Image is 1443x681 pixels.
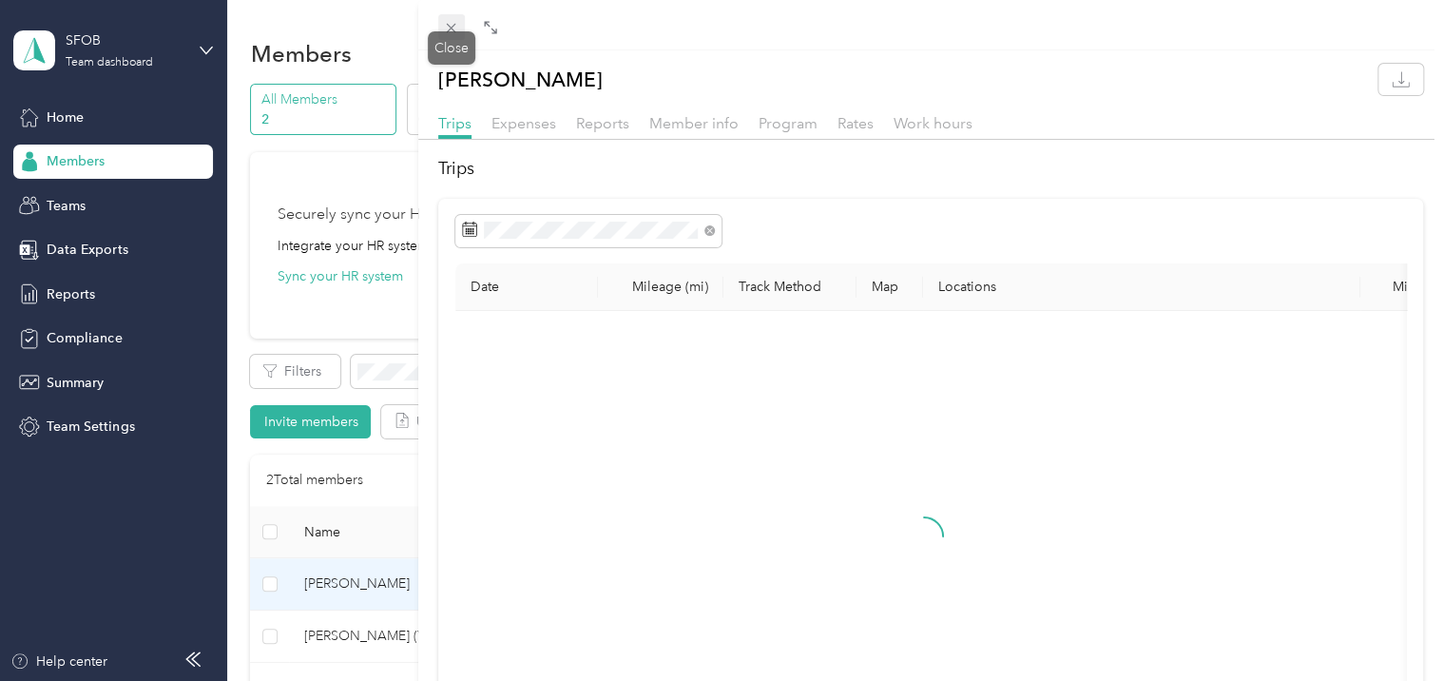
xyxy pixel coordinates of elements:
[438,64,603,95] p: [PERSON_NAME]
[455,263,598,311] th: Date
[438,114,471,132] span: Trips
[894,114,972,132] span: Work hours
[491,114,556,132] span: Expenses
[1337,574,1443,681] iframe: Everlance-gr Chat Button Frame
[438,156,1423,182] h2: Trips
[856,263,923,311] th: Map
[576,114,629,132] span: Reports
[723,263,856,311] th: Track Method
[759,114,818,132] span: Program
[923,263,1360,311] th: Locations
[837,114,874,132] span: Rates
[649,114,739,132] span: Member info
[598,263,723,311] th: Mileage (mi)
[428,31,475,65] div: Close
